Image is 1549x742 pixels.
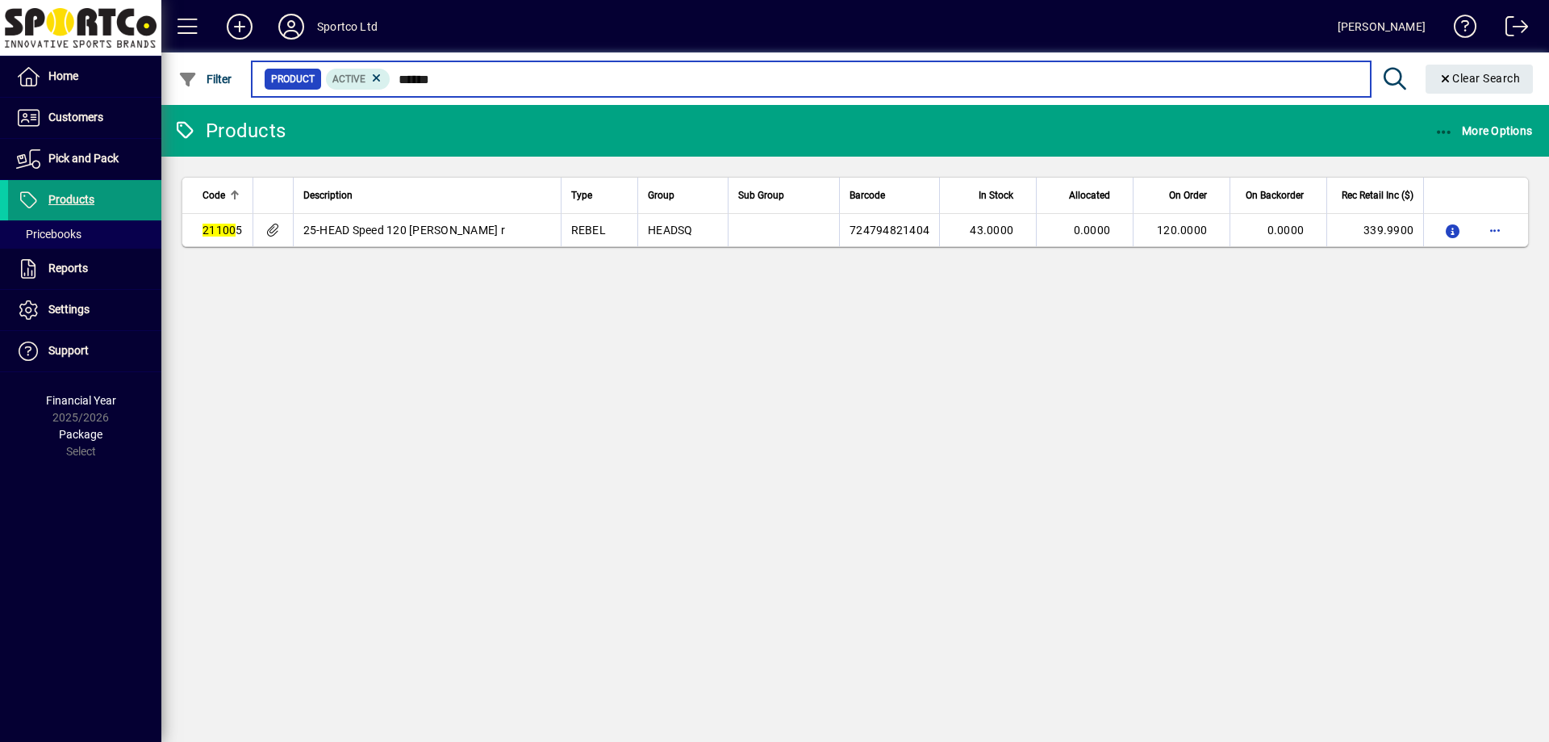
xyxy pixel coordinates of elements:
[970,224,1013,237] span: 43.0000
[648,224,693,237] span: HEADSQ
[1338,14,1426,40] div: [PERSON_NAME]
[46,394,116,407] span: Financial Year
[326,69,390,90] mat-chip: Activation Status: Active
[48,111,103,124] span: Customers
[317,14,378,40] div: Sportco Ltd
[648,187,674,204] span: Group
[1342,187,1413,204] span: Rec Retail Inc ($)
[1430,116,1537,145] button: More Options
[202,224,236,237] em: 21100
[571,224,606,237] span: REBEL
[332,73,365,85] span: Active
[1438,72,1521,85] span: Clear Search
[271,71,315,87] span: Product
[1434,124,1533,137] span: More Options
[571,187,628,204] div: Type
[979,187,1013,204] span: In Stock
[850,187,885,204] span: Barcode
[48,303,90,316] span: Settings
[303,187,353,204] span: Description
[850,187,929,204] div: Barcode
[1442,3,1477,56] a: Knowledge Base
[48,193,94,206] span: Products
[1069,187,1110,204] span: Allocated
[738,187,784,204] span: Sub Group
[1046,187,1125,204] div: Allocated
[178,73,232,86] span: Filter
[1267,224,1305,237] span: 0.0000
[850,224,929,237] span: 724794821404
[202,187,225,204] span: Code
[1169,187,1207,204] span: On Order
[8,57,161,97] a: Home
[48,152,119,165] span: Pick and Pack
[8,290,161,330] a: Settings
[174,65,236,94] button: Filter
[1157,224,1207,237] span: 120.0000
[1482,217,1508,243] button: More options
[214,12,265,41] button: Add
[648,187,717,204] div: Group
[16,228,81,241] span: Pricebooks
[1074,224,1111,237] span: 0.0000
[48,69,78,82] span: Home
[8,331,161,371] a: Support
[950,187,1028,204] div: In Stock
[1143,187,1221,204] div: On Order
[59,428,102,441] span: Package
[303,187,551,204] div: Description
[1246,187,1304,204] span: On Backorder
[48,262,88,275] span: Reports
[303,224,505,237] span: 25-HEAD Speed 120 [PERSON_NAME] r
[8,139,161,179] a: Pick and Pack
[173,118,286,144] div: Products
[202,224,243,237] span: 5
[202,187,243,204] div: Code
[1426,65,1534,94] button: Clear
[8,98,161,138] a: Customers
[265,12,317,41] button: Profile
[1326,214,1423,246] td: 339.9900
[738,187,829,204] div: Sub Group
[8,220,161,248] a: Pricebooks
[1240,187,1318,204] div: On Backorder
[8,249,161,289] a: Reports
[571,187,592,204] span: Type
[48,344,89,357] span: Support
[1493,3,1529,56] a: Logout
